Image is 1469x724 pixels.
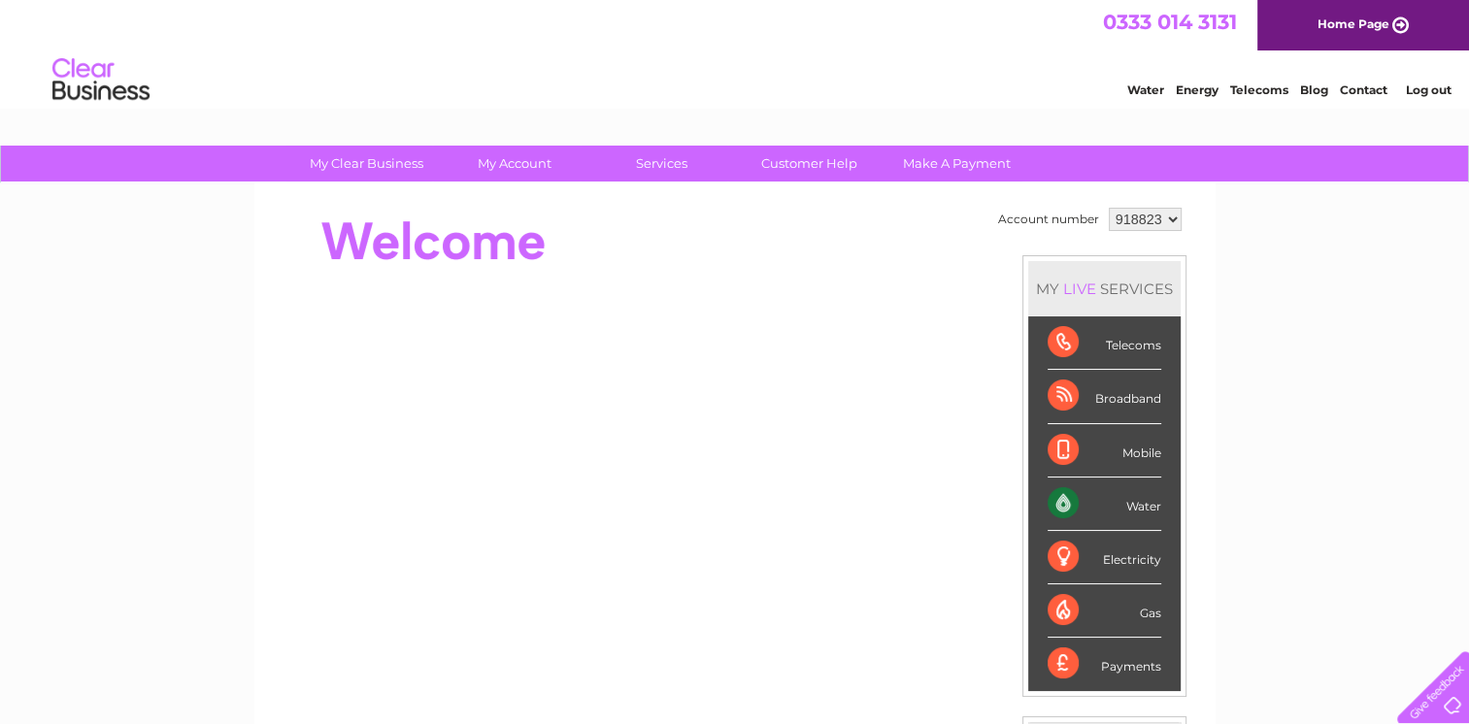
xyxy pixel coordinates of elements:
div: Broadband [1048,370,1161,423]
div: Water [1048,477,1161,531]
div: Telecoms [1048,316,1161,370]
div: Gas [1048,584,1161,638]
a: Water [1127,82,1164,97]
a: My Account [434,146,594,181]
a: 0333 014 3131 [1103,10,1237,34]
a: Customer Help [729,146,889,181]
div: Payments [1048,638,1161,690]
a: Blog [1300,82,1328,97]
a: Contact [1340,82,1387,97]
a: Services [582,146,742,181]
div: LIVE [1059,280,1100,298]
a: Log out [1405,82,1451,97]
a: Telecoms [1230,82,1288,97]
a: Make A Payment [877,146,1037,181]
td: Account number [993,203,1104,236]
a: Energy [1176,82,1219,97]
div: Electricity [1048,531,1161,584]
a: My Clear Business [286,146,447,181]
div: MY SERVICES [1028,261,1181,316]
div: Clear Business is a trading name of Verastar Limited (registered in [GEOGRAPHIC_DATA] No. 3667643... [277,11,1194,94]
img: logo.png [51,50,150,110]
div: Mobile [1048,424,1161,477]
